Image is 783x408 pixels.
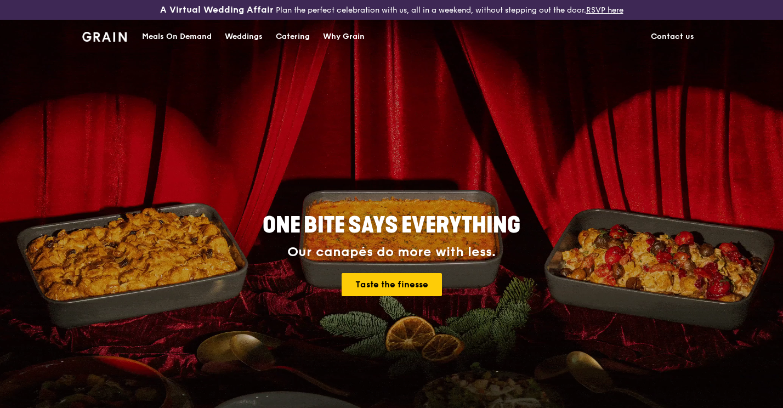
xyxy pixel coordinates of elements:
div: Weddings [225,20,263,53]
div: Catering [276,20,310,53]
span: ONE BITE SAYS EVERYTHING [263,212,520,239]
a: Taste the finesse [342,273,442,296]
a: Catering [269,20,316,53]
a: RSVP here [586,5,623,15]
div: Our canapés do more with less. [194,245,589,260]
a: Weddings [218,20,269,53]
div: Why Grain [323,20,365,53]
div: Meals On Demand [142,20,212,53]
div: Plan the perfect celebration with us, all in a weekend, without stepping out the door. [130,4,653,15]
h3: A Virtual Wedding Affair [160,4,274,15]
a: Contact us [644,20,701,53]
img: Grain [82,32,127,42]
a: Why Grain [316,20,371,53]
a: GrainGrain [82,19,127,52]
